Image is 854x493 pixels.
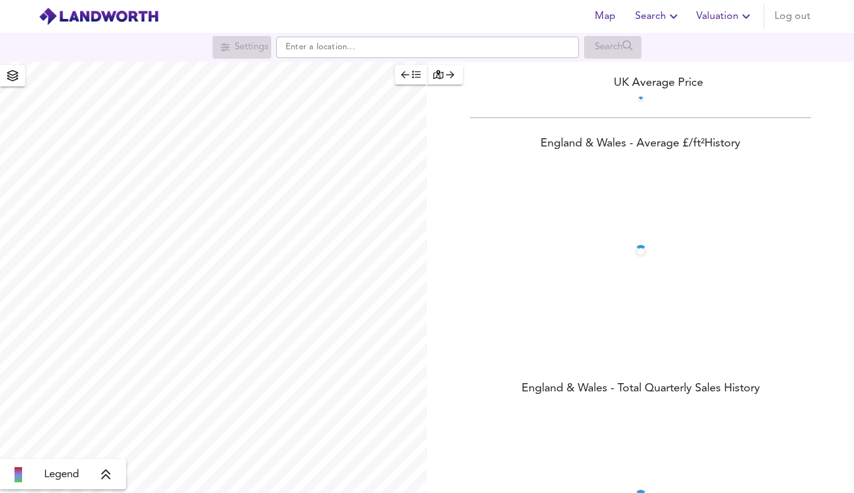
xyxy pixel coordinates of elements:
input: Enter a location... [276,37,579,58]
img: logo [38,7,159,26]
span: Map [590,8,620,25]
button: Search [630,4,686,29]
div: England & Wales - Average £/ ft² History [427,136,854,153]
div: Search for a location first or explore the map [584,36,641,59]
span: Search [635,8,681,25]
span: Legend [44,467,79,482]
span: Log out [775,8,810,25]
button: Valuation [691,4,759,29]
div: England & Wales - Total Quarterly Sales History [427,381,854,398]
button: Map [585,4,625,29]
div: UK Average Price [427,74,854,92]
button: Log out [769,4,816,29]
div: Search for a location first or explore the map [213,36,271,59]
span: Valuation [696,8,754,25]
